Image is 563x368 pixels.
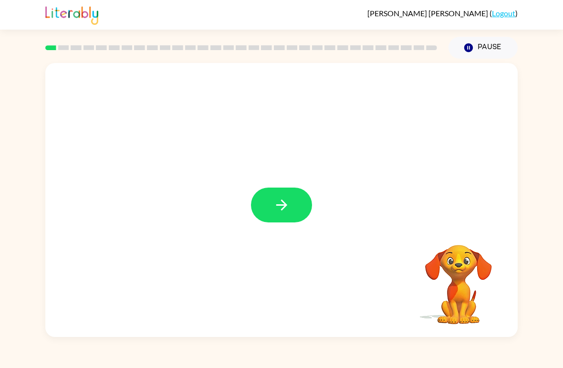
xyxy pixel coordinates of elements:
a: Logout [492,9,515,18]
div: ( ) [367,9,518,18]
button: Pause [448,37,518,59]
span: [PERSON_NAME] [PERSON_NAME] [367,9,490,18]
video: Your browser must support playing .mp4 files to use Literably. Please try using another browser. [411,230,506,326]
img: Literably [45,4,98,25]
